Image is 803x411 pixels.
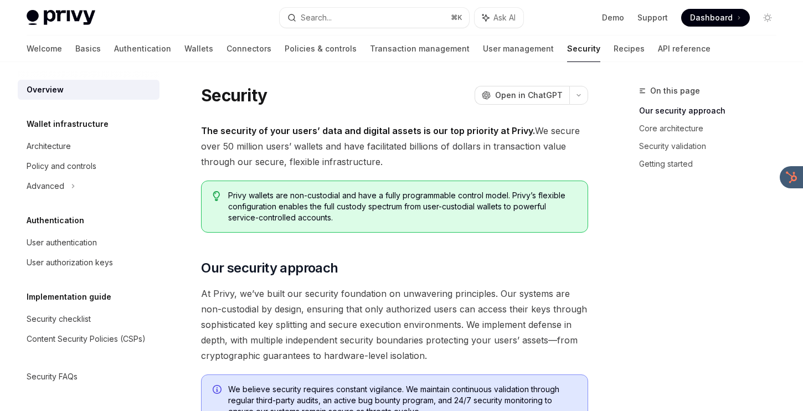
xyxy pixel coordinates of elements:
a: Overview [18,80,159,100]
a: Dashboard [681,9,750,27]
div: Security checklist [27,312,91,326]
span: Our security approach [201,259,338,277]
button: Search...⌘K [280,8,470,28]
a: Security validation [639,137,785,155]
a: Transaction management [370,35,470,62]
h5: Authentication [27,214,84,227]
a: Welcome [27,35,62,62]
a: Our security approach [639,102,785,120]
svg: Info [213,385,224,396]
strong: The security of your users’ data and digital assets is our top priority at Privy. [201,125,535,136]
a: Policies & controls [285,35,357,62]
span: We secure over 50 million users’ wallets and have facilitated billions of dollars in transaction ... [201,123,588,169]
div: Search... [301,11,332,24]
a: API reference [658,35,711,62]
a: Content Security Policies (CSPs) [18,329,159,349]
a: Core architecture [639,120,785,137]
a: User authorization keys [18,253,159,273]
a: Getting started [639,155,785,173]
a: Security checklist [18,309,159,329]
a: Demo [602,12,624,23]
img: light logo [27,10,95,25]
a: Authentication [114,35,171,62]
span: ⌘ K [451,13,462,22]
a: Basics [75,35,101,62]
span: At Privy, we’ve built our security foundation on unwavering principles. Our systems are non-custo... [201,286,588,363]
svg: Tip [213,191,220,201]
span: Open in ChatGPT [495,90,563,101]
div: Security FAQs [27,370,78,383]
span: Privy wallets are non-custodial and have a fully programmable control model. Privy’s flexible con... [228,190,576,223]
div: Overview [27,83,64,96]
h5: Implementation guide [27,290,111,304]
div: Architecture [27,140,71,153]
div: User authentication [27,236,97,249]
a: Architecture [18,136,159,156]
a: Security FAQs [18,367,159,387]
a: User management [483,35,554,62]
button: Ask AI [475,8,523,28]
h5: Wallet infrastructure [27,117,109,131]
a: Recipes [614,35,645,62]
a: User authentication [18,233,159,253]
button: Toggle dark mode [759,9,776,27]
div: Advanced [27,179,64,193]
button: Open in ChatGPT [475,86,569,105]
span: Dashboard [690,12,733,23]
a: Policy and controls [18,156,159,176]
a: Security [567,35,600,62]
a: Connectors [227,35,271,62]
div: Content Security Policies (CSPs) [27,332,146,346]
div: User authorization keys [27,256,113,269]
h1: Security [201,85,267,105]
span: Ask AI [493,12,516,23]
a: Wallets [184,35,213,62]
a: Support [637,12,668,23]
div: Policy and controls [27,160,96,173]
span: On this page [650,84,700,97]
